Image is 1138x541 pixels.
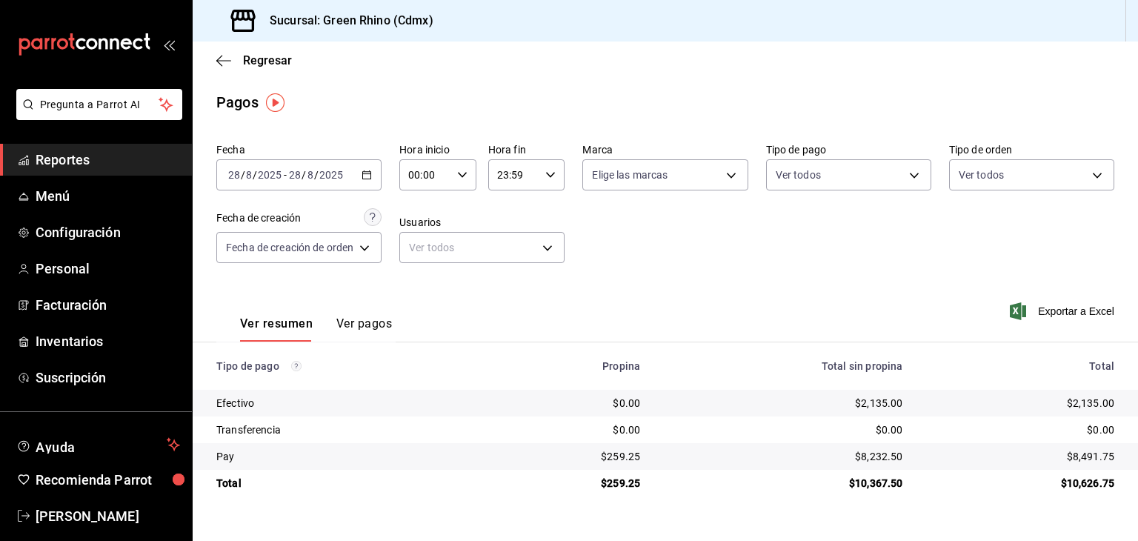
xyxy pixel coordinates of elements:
button: Ver resumen [240,316,313,342]
div: navigation tabs [240,316,392,342]
label: Fecha [216,145,382,155]
span: Configuración [36,222,180,242]
div: $10,367.50 [664,476,902,491]
input: -- [227,169,241,181]
label: Hora fin [488,145,565,155]
label: Marca [582,145,748,155]
span: Ver todos [776,167,821,182]
div: Pagos [216,91,259,113]
button: Pregunta a Parrot AI [16,89,182,120]
button: Exportar a Excel [1013,302,1114,320]
span: Suscripción [36,368,180,388]
svg: Los pagos realizados con Pay y otras terminales son montos brutos. [291,361,302,371]
input: ---- [257,169,282,181]
label: Tipo de pago [766,145,931,155]
span: Inventarios [36,331,180,351]
span: Ver todos [959,167,1004,182]
button: Ver pagos [336,316,392,342]
div: Total [926,360,1114,372]
button: Regresar [216,53,292,67]
button: open_drawer_menu [163,39,175,50]
div: $0.00 [506,396,640,411]
div: $2,135.00 [664,396,902,411]
a: Pregunta a Parrot AI [10,107,182,123]
div: $8,232.50 [664,449,902,464]
div: Efectivo [216,396,482,411]
span: Menú [36,186,180,206]
div: Tipo de pago [216,360,482,372]
h3: Sucursal: Green Rhino (Cdmx) [258,12,433,30]
div: $8,491.75 [926,449,1114,464]
input: ---- [319,169,344,181]
input: -- [245,169,253,181]
div: $259.25 [506,449,640,464]
span: / [314,169,319,181]
div: Transferencia [216,422,482,437]
span: Elige las marcas [592,167,668,182]
div: Total [216,476,482,491]
div: $10,626.75 [926,476,1114,491]
div: Propina [506,360,640,372]
span: Facturación [36,295,180,315]
input: -- [288,169,302,181]
div: Pay [216,449,482,464]
input: -- [307,169,314,181]
span: / [302,169,306,181]
label: Tipo de orden [949,145,1114,155]
span: Personal [36,259,180,279]
span: Fecha de creación de orden [226,240,353,255]
span: Ayuda [36,436,161,454]
div: Ver todos [399,232,565,263]
label: Hora inicio [399,145,476,155]
span: / [241,169,245,181]
div: Total sin propina [664,360,902,372]
div: $2,135.00 [926,396,1114,411]
div: $0.00 [506,422,640,437]
span: Recomienda Parrot [36,470,180,490]
div: $0.00 [664,422,902,437]
div: $0.00 [926,422,1114,437]
span: / [253,169,257,181]
span: [PERSON_NAME] [36,506,180,526]
img: Tooltip marker [266,93,284,112]
div: Fecha de creación [216,210,301,226]
span: Reportes [36,150,180,170]
div: $259.25 [506,476,640,491]
span: - [284,169,287,181]
span: Regresar [243,53,292,67]
span: Pregunta a Parrot AI [40,97,159,113]
label: Usuarios [399,217,565,228]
